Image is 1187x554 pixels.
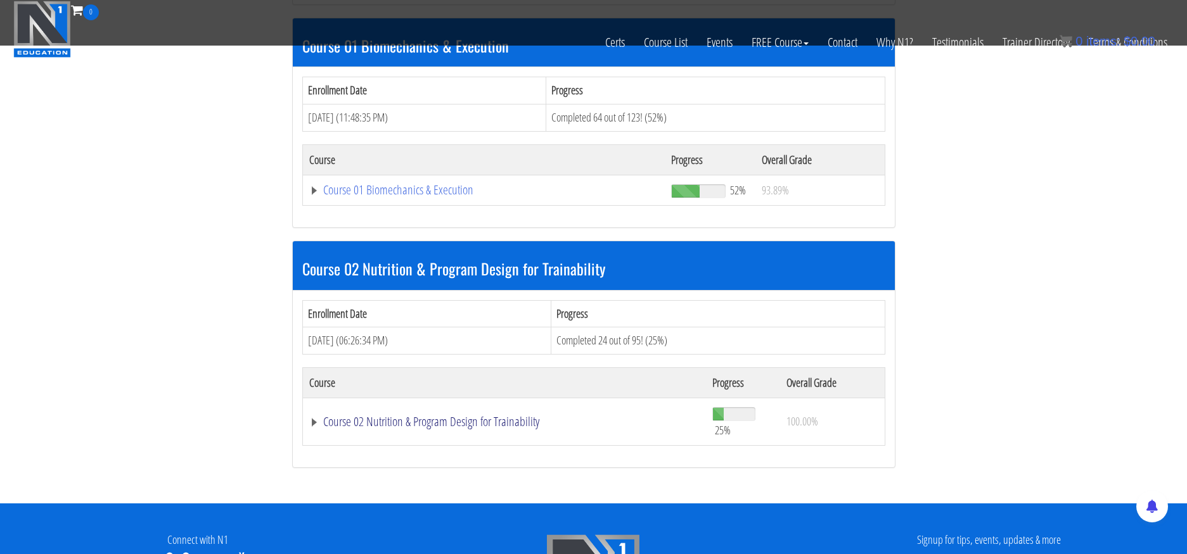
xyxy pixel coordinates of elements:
th: Overall Grade [780,367,885,398]
a: Testimonials [923,20,993,65]
img: n1-education [13,1,71,58]
th: Progress [706,367,780,398]
bdi: 0.00 [1124,34,1155,48]
th: Course [302,144,665,175]
a: Course List [634,20,697,65]
th: Enrollment Date [302,77,546,104]
a: 0 [71,1,99,18]
td: [DATE] (06:26:34 PM) [302,327,551,355]
h4: Connect with N1 [10,534,386,546]
td: 100.00% [780,398,885,445]
a: Course 02 Nutrition & Program Design for Trainability [309,415,700,428]
a: FREE Course [742,20,818,65]
h3: Course 02 Nutrition & Program Design for Trainability [302,260,885,277]
a: Terms & Conditions [1079,20,1177,65]
th: Progress [551,300,885,327]
span: 25% [715,423,731,437]
span: items: [1086,34,1120,48]
span: $ [1124,34,1131,48]
td: [DATE] (11:48:35 PM) [302,104,546,131]
span: 0 [83,4,99,20]
a: Trainer Directory [993,20,1079,65]
a: Why N1? [867,20,923,65]
th: Overall Grade [755,144,885,175]
span: 52% [730,183,746,197]
th: Enrollment Date [302,300,551,327]
a: Certs [596,20,634,65]
td: Completed 64 out of 123! (52%) [546,104,885,131]
td: 93.89% [755,175,885,205]
td: Completed 24 out of 95! (25%) [551,327,885,355]
img: icon11.png [1060,35,1072,47]
th: Course [302,367,706,398]
a: Events [697,20,742,65]
a: 0 items: $0.00 [1060,34,1155,48]
a: Course 01 Biomechanics & Execution [309,184,659,196]
a: Contact [818,20,867,65]
h4: Signup for tips, events, updates & more [801,534,1177,546]
span: 0 [1075,34,1082,48]
th: Progress [665,144,755,175]
th: Progress [546,77,885,104]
